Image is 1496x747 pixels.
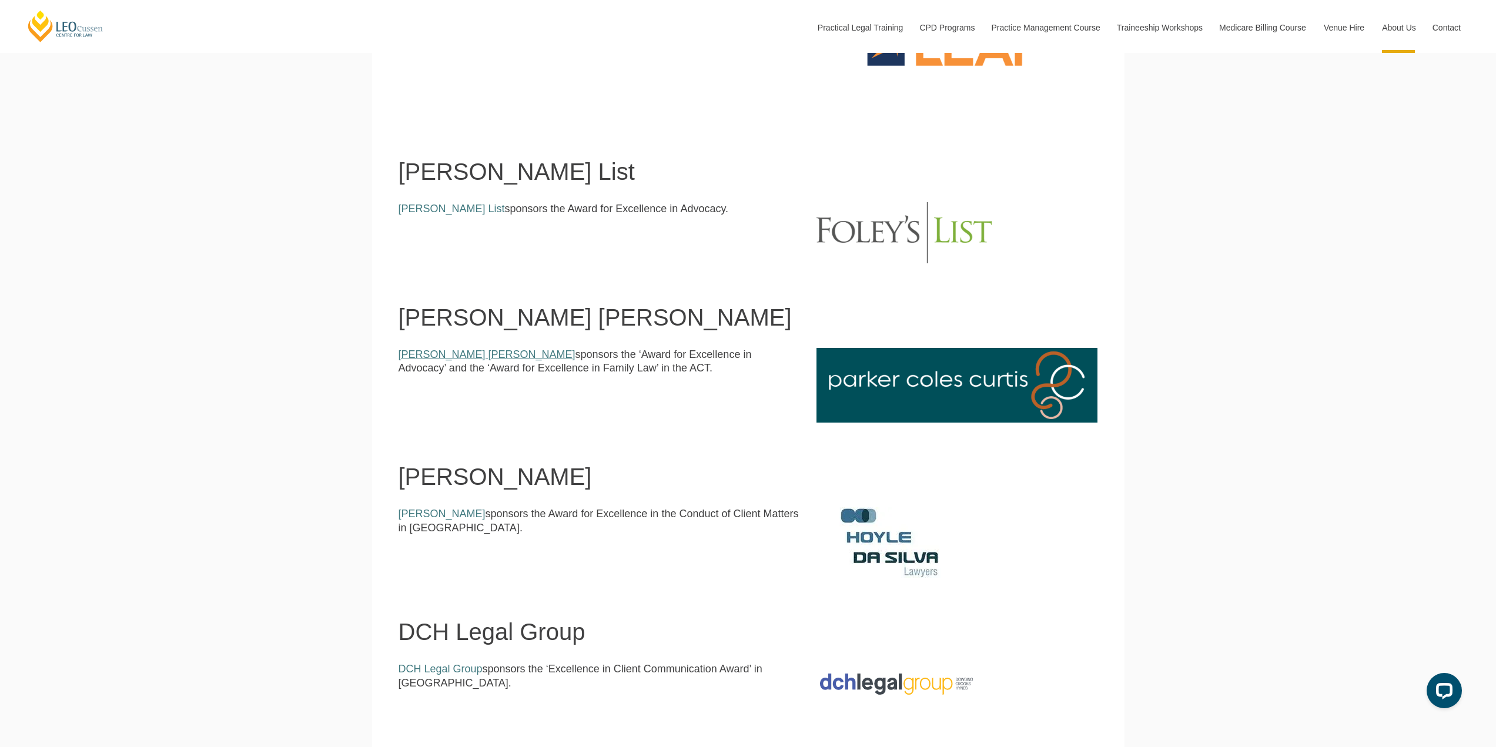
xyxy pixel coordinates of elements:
[399,507,799,535] p: sponsors the Award for Excellence in the Conduct of Client Matters in [GEOGRAPHIC_DATA].
[399,349,575,360] a: [PERSON_NAME] [PERSON_NAME]
[399,159,1098,185] h1: [PERSON_NAME] List
[809,2,911,53] a: Practical Legal Training
[1424,2,1470,53] a: Contact
[399,304,1098,330] h1: [PERSON_NAME] [PERSON_NAME]
[399,662,799,690] p: sponsors the ‘Excellence in Client Communication Award’ in [GEOGRAPHIC_DATA].
[911,2,982,53] a: CPD Programs
[26,9,105,43] a: [PERSON_NAME] Centre for Law
[1108,2,1210,53] a: Traineeship Workshops
[399,663,483,675] a: DCH Legal Group
[1373,2,1424,53] a: About Us
[399,348,799,376] p: sponsors the ‘Award for Excellence in Advocacy’ and the ‘Award for Excellence in Family Law’ in t...
[1417,668,1467,718] iframe: LiveChat chat widget
[1210,2,1315,53] a: Medicare Billing Course
[1315,2,1373,53] a: Venue Hire
[399,464,1098,490] h1: [PERSON_NAME]
[983,2,1108,53] a: Practice Management Course
[399,203,505,215] a: [PERSON_NAME] List
[399,508,486,520] a: [PERSON_NAME]
[399,619,1098,645] h1: DCH Legal Group
[399,202,799,216] p: sponsors the Award for Excellence in Advocacy.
